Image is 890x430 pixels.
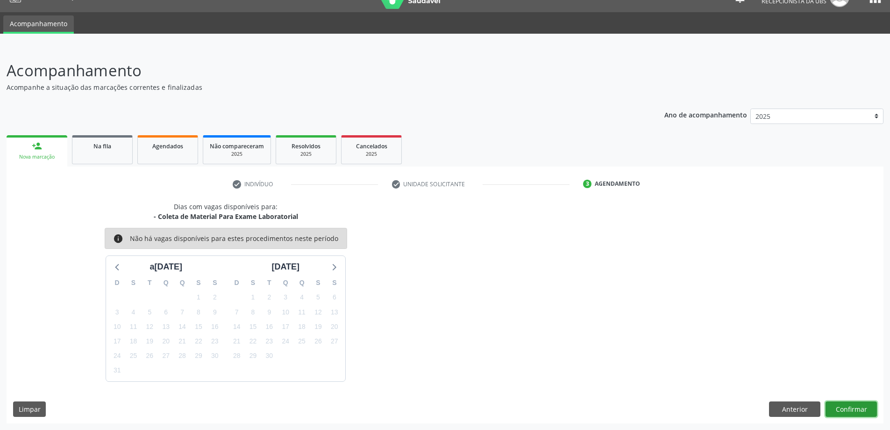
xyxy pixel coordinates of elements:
[230,350,243,363] span: domingo, 28 de setembro de 2025
[127,320,140,333] span: segunda-feira, 11 de agosto de 2025
[263,335,276,348] span: terça-feira, 23 de setembro de 2025
[111,364,124,377] span: domingo, 31 de agosto de 2025
[206,276,223,290] div: S
[111,320,124,333] span: domingo, 10 de agosto de 2025
[247,350,260,363] span: segunda-feira, 29 de setembro de 2025
[328,291,341,304] span: sábado, 6 de setembro de 2025
[3,15,74,34] a: Acompanhamento
[159,335,172,348] span: quarta-feira, 20 de agosto de 2025
[356,142,387,150] span: Cancelados
[312,320,325,333] span: sexta-feira, 19 de setembro de 2025
[127,335,140,348] span: segunda-feira, 18 de agosto de 2025
[245,276,261,290] div: S
[176,350,189,363] span: quinta-feira, 28 de agosto de 2025
[130,233,338,244] div: Não há vagas disponíveis para estes procedimentos neste período
[295,291,308,304] span: quinta-feira, 4 de setembro de 2025
[154,211,298,221] div: - Coleta de Material Para Exame Laboratorial
[152,142,183,150] span: Agendados
[210,151,264,158] div: 2025
[176,335,189,348] span: quinta-feira, 21 de agosto de 2025
[769,401,820,417] button: Anterior
[143,350,156,363] span: terça-feira, 26 de agosto de 2025
[174,276,191,290] div: Q
[192,306,205,319] span: sexta-feira, 8 de agosto de 2025
[192,320,205,333] span: sexta-feira, 15 de agosto de 2025
[159,306,172,319] span: quarta-feira, 6 de agosto de 2025
[208,320,221,333] span: sábado, 16 de agosto de 2025
[312,291,325,304] span: sexta-feira, 5 de setembro de 2025
[278,276,294,290] div: Q
[208,335,221,348] span: sábado, 23 de agosto de 2025
[143,320,156,333] span: terça-feira, 12 de agosto de 2025
[7,82,620,92] p: Acompanhe a situação das marcações correntes e finalizadas
[113,233,123,244] i: info
[230,306,243,319] span: domingo, 7 de setembro de 2025
[247,320,260,333] span: segunda-feira, 15 de setembro de 2025
[326,276,342,290] div: S
[7,59,620,82] p: Acompanhamento
[263,291,276,304] span: terça-feira, 2 de setembro de 2025
[158,276,174,290] div: Q
[143,335,156,348] span: terça-feira, 19 de agosto de 2025
[176,320,189,333] span: quinta-feira, 14 de agosto de 2025
[191,276,207,290] div: S
[292,142,320,150] span: Resolvidos
[192,335,205,348] span: sexta-feira, 22 de agosto de 2025
[127,306,140,319] span: segunda-feira, 4 de agosto de 2025
[247,335,260,348] span: segunda-feira, 22 de setembro de 2025
[263,350,276,363] span: terça-feira, 30 de setembro de 2025
[261,276,278,290] div: T
[93,142,111,150] span: Na fila
[208,291,221,304] span: sábado, 2 de agosto de 2025
[328,320,341,333] span: sábado, 20 de setembro de 2025
[664,109,747,120] p: Ano de acompanhamento
[127,350,140,363] span: segunda-feira, 25 de agosto de 2025
[279,320,292,333] span: quarta-feira, 17 de setembro de 2025
[295,335,308,348] span: quinta-feira, 25 de setembro de 2025
[208,306,221,319] span: sábado, 9 de agosto de 2025
[583,180,591,188] div: 3
[294,276,310,290] div: Q
[826,401,877,417] button: Confirmar
[13,153,61,160] div: Nova marcação
[146,261,186,273] div: a[DATE]
[295,306,308,319] span: quinta-feira, 11 de setembro de 2025
[328,306,341,319] span: sábado, 13 de setembro de 2025
[279,291,292,304] span: quarta-feira, 3 de setembro de 2025
[154,202,298,221] div: Dias com vagas disponíveis para:
[32,141,42,151] div: person_add
[208,350,221,363] span: sábado, 30 de agosto de 2025
[159,320,172,333] span: quarta-feira, 13 de agosto de 2025
[247,306,260,319] span: segunda-feira, 8 de setembro de 2025
[247,291,260,304] span: segunda-feira, 1 de setembro de 2025
[310,276,327,290] div: S
[348,151,395,158] div: 2025
[312,306,325,319] span: sexta-feira, 12 de setembro de 2025
[228,276,245,290] div: D
[230,335,243,348] span: domingo, 21 de setembro de 2025
[143,306,156,319] span: terça-feira, 5 de agosto de 2025
[192,350,205,363] span: sexta-feira, 29 de agosto de 2025
[268,261,303,273] div: [DATE]
[111,306,124,319] span: domingo, 3 de agosto de 2025
[279,335,292,348] span: quarta-feira, 24 de setembro de 2025
[192,291,205,304] span: sexta-feira, 1 de agosto de 2025
[279,306,292,319] span: quarta-feira, 10 de setembro de 2025
[283,151,329,158] div: 2025
[176,306,189,319] span: quinta-feira, 7 de agosto de 2025
[125,276,142,290] div: S
[328,335,341,348] span: sábado, 27 de setembro de 2025
[210,142,264,150] span: Não compareceram
[159,350,172,363] span: quarta-feira, 27 de agosto de 2025
[595,180,640,188] div: Agendamento
[230,320,243,333] span: domingo, 14 de setembro de 2025
[111,350,124,363] span: domingo, 24 de agosto de 2025
[295,320,308,333] span: quinta-feira, 18 de setembro de 2025
[263,320,276,333] span: terça-feira, 16 de setembro de 2025
[142,276,158,290] div: T
[111,335,124,348] span: domingo, 17 de agosto de 2025
[263,306,276,319] span: terça-feira, 9 de setembro de 2025
[312,335,325,348] span: sexta-feira, 26 de setembro de 2025
[109,276,125,290] div: D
